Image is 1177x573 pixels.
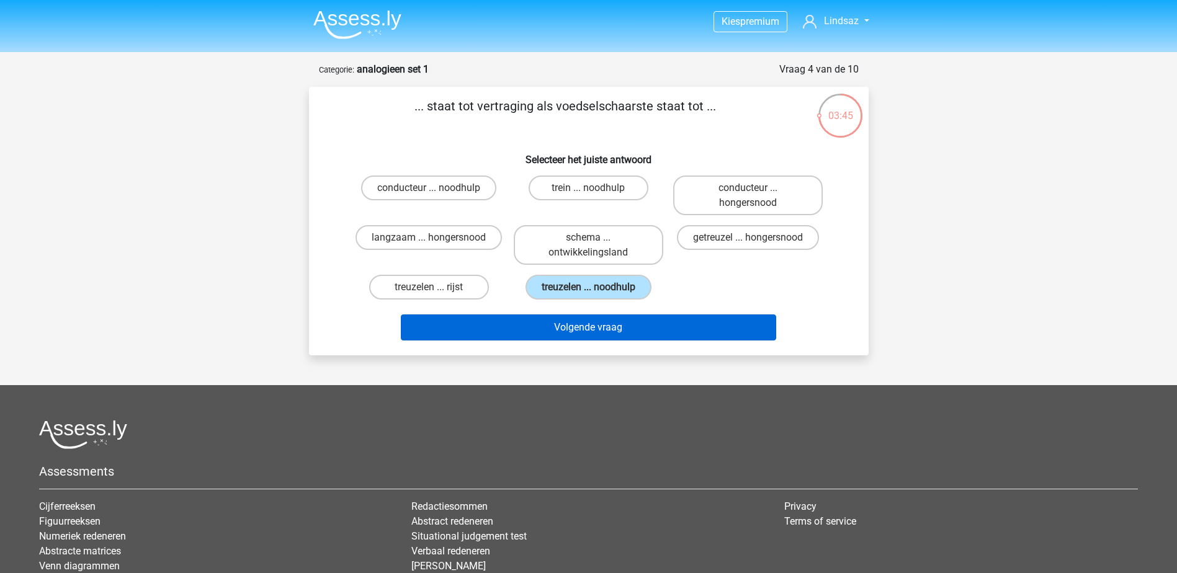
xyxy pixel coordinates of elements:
[740,16,779,27] span: premium
[39,530,126,542] a: Numeriek redeneren
[824,15,859,27] span: Lindsaz
[411,515,493,527] a: Abstract redeneren
[356,225,502,250] label: langzaam ... hongersnood
[817,92,864,123] div: 03:45
[39,464,1138,479] h5: Assessments
[401,314,776,340] button: Volgende vraag
[39,560,120,572] a: Venn diagrammen
[39,515,101,527] a: Figuurreeksen
[714,13,787,30] a: Kiespremium
[529,175,648,200] label: trein ... noodhulp
[411,560,486,572] a: [PERSON_NAME]
[329,144,849,166] h6: Selecteer het juiste antwoord
[673,175,823,215] label: conducteur ... hongersnood
[39,420,127,449] img: Assessly logo
[313,10,401,39] img: Assessly
[357,63,429,75] strong: analogieen set 1
[722,16,740,27] span: Kies
[329,97,802,134] p: ... staat tot vertraging als voedselschaarste staat tot ...
[411,545,490,557] a: Verbaal redeneren
[39,500,96,512] a: Cijferreeksen
[39,545,121,557] a: Abstracte matrices
[319,65,354,74] small: Categorie:
[411,500,488,512] a: Redactiesommen
[514,225,663,265] label: schema ... ontwikkelingsland
[779,62,859,77] div: Vraag 4 van de 10
[526,275,651,300] label: treuzelen ... noodhulp
[798,14,874,29] a: Lindsaz
[784,515,856,527] a: Terms of service
[411,530,527,542] a: Situational judgement test
[677,225,819,250] label: getreuzel ... hongersnood
[784,500,817,512] a: Privacy
[369,275,489,300] label: treuzelen ... rijst
[361,175,496,200] label: conducteur ... noodhulp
